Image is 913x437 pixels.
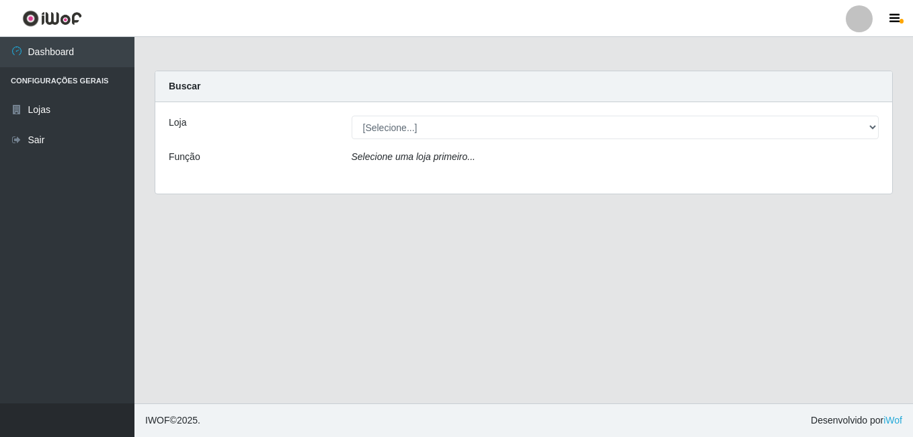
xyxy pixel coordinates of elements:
[352,151,475,162] i: Selecione uma loja primeiro...
[169,150,200,164] label: Função
[811,413,902,428] span: Desenvolvido por
[145,415,170,426] span: IWOF
[169,116,186,130] label: Loja
[169,81,200,91] strong: Buscar
[145,413,200,428] span: © 2025 .
[883,415,902,426] a: iWof
[22,10,82,27] img: CoreUI Logo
